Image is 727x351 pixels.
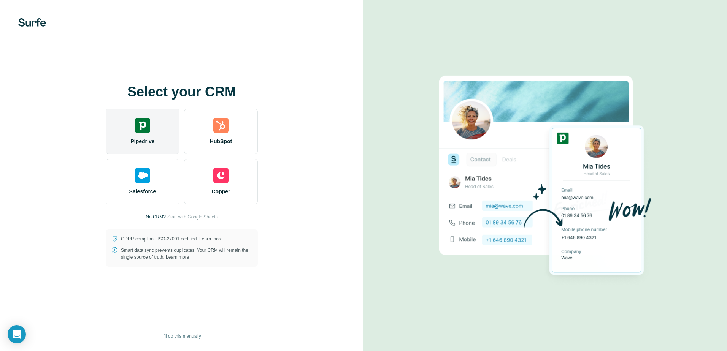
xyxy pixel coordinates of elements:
[439,63,652,288] img: PIPEDRIVE image
[167,213,218,220] button: Start with Google Sheets
[121,236,222,242] p: GDPR compliant. ISO-27001 certified.
[135,118,150,133] img: pipedrive's logo
[129,188,156,195] span: Salesforce
[212,188,230,195] span: Copper
[162,333,201,340] span: I’ll do this manually
[8,325,26,343] div: Open Intercom Messenger
[157,330,206,342] button: I’ll do this manually
[106,84,258,100] h1: Select your CRM
[135,168,150,183] img: salesforce's logo
[146,213,166,220] p: No CRM?
[130,138,154,145] span: Pipedrive
[199,236,222,242] a: Learn more
[210,138,232,145] span: HubSpot
[166,255,189,260] a: Learn more
[213,168,229,183] img: copper's logo
[121,247,252,261] p: Smart data sync prevents duplicates. Your CRM will remain the single source of truth.
[213,118,229,133] img: hubspot's logo
[18,18,46,27] img: Surfe's logo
